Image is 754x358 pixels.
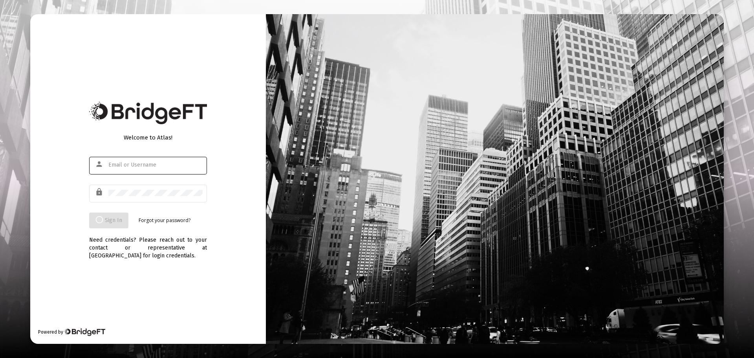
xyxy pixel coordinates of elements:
input: Email or Username [108,162,203,168]
div: Welcome to Atlas! [89,134,207,141]
img: Bridge Financial Technology Logo [64,328,105,336]
a: Forgot your password? [139,217,190,224]
img: Bridge Financial Technology Logo [89,102,207,124]
mat-icon: lock [95,187,104,197]
div: Need credentials? Please reach out to your contact or representative at [GEOGRAPHIC_DATA] for log... [89,228,207,260]
div: Powered by [38,328,105,336]
button: Sign In [89,213,128,228]
span: Sign In [95,217,122,224]
mat-icon: person [95,160,104,169]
